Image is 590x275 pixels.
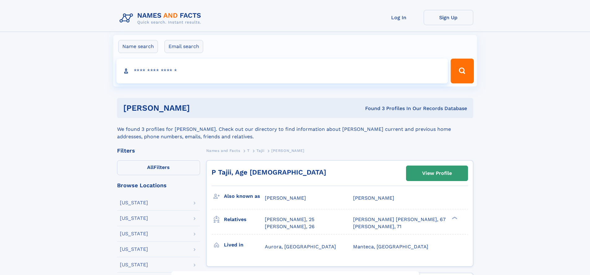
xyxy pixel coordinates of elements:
[451,59,474,83] button: Search Button
[224,240,265,250] h3: Lived in
[117,148,200,153] div: Filters
[265,223,315,230] a: [PERSON_NAME], 26
[271,149,304,153] span: [PERSON_NAME]
[120,200,148,205] div: [US_STATE]
[117,160,200,175] label: Filters
[120,216,148,221] div: [US_STATE]
[164,40,203,53] label: Email search
[374,10,424,25] a: Log In
[353,223,401,230] a: [PERSON_NAME], 71
[120,231,148,236] div: [US_STATE]
[123,104,278,112] h1: [PERSON_NAME]
[353,216,446,223] a: [PERSON_NAME] [PERSON_NAME], 67
[212,168,326,176] a: P Tajii, Age [DEMOGRAPHIC_DATA]
[224,214,265,225] h3: Relatives
[117,118,473,140] div: We found 3 profiles for [PERSON_NAME]. Check out our directory to find information about [PERSON_...
[206,147,240,154] a: Names and Facts
[353,244,428,250] span: Manteca, [GEOGRAPHIC_DATA]
[265,244,336,250] span: Aurora, [GEOGRAPHIC_DATA]
[256,147,264,154] a: Tajii
[224,191,265,202] h3: Also known as
[120,247,148,252] div: [US_STATE]
[118,40,158,53] label: Name search
[265,195,306,201] span: [PERSON_NAME]
[147,164,154,170] span: All
[247,149,250,153] span: T
[256,149,264,153] span: Tajii
[424,10,473,25] a: Sign Up
[450,216,458,220] div: ❯
[278,105,467,112] div: Found 3 Profiles In Our Records Database
[116,59,448,83] input: search input
[117,10,206,27] img: Logo Names and Facts
[120,262,148,267] div: [US_STATE]
[265,216,314,223] a: [PERSON_NAME], 25
[422,166,452,180] div: View Profile
[117,183,200,188] div: Browse Locations
[406,166,468,181] a: View Profile
[247,147,250,154] a: T
[353,195,394,201] span: [PERSON_NAME]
